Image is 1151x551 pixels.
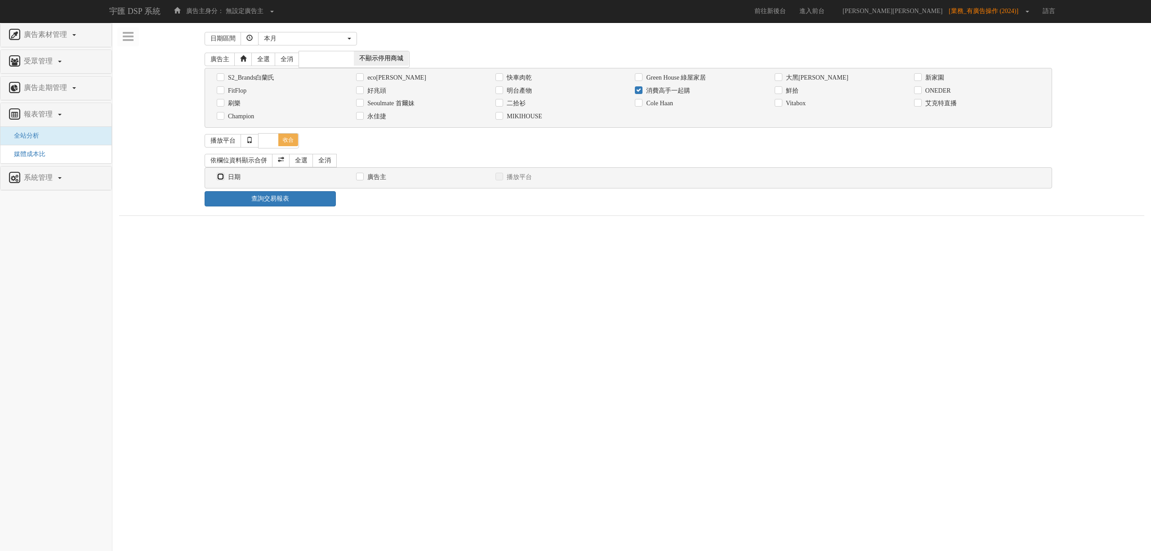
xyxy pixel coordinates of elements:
[949,8,1023,14] span: [業務_有廣告操作 (2024)]
[784,73,848,82] label: 大黑[PERSON_NAME]
[365,86,386,95] label: 好兆頭
[504,99,526,108] label: 二拾衫
[644,73,706,82] label: Green House 綠屋家居
[226,173,241,182] label: 日期
[923,73,944,82] label: 新家園
[205,191,336,206] a: 查詢交易報表
[784,86,799,95] label: 鮮拾
[22,174,57,181] span: 系統管理
[289,154,313,167] a: 全選
[22,84,71,91] span: 廣告走期管理
[264,34,346,43] div: 本月
[354,51,409,66] span: 不顯示停用商城
[7,151,45,157] a: 媒體成本比
[226,73,274,82] label: S2_Brands白蘭氏
[275,53,299,66] a: 全消
[258,32,357,45] button: 本月
[251,53,276,66] a: 全選
[7,171,105,185] a: 系統管理
[22,31,71,38] span: 廣告素材管理
[226,99,241,108] label: 刷樂
[7,108,105,122] a: 報表管理
[365,73,426,82] label: eco[PERSON_NAME]
[7,54,105,69] a: 受眾管理
[22,110,57,118] span: 報表管理
[504,73,532,82] label: 快車肉乾
[504,173,532,182] label: 播放平台
[7,28,105,42] a: 廣告素材管理
[644,99,673,108] label: Cole Haan
[7,132,39,139] a: 全站分析
[644,86,690,95] label: 消費高手一起購
[504,112,542,121] label: MIKIHOUSE
[365,99,415,108] label: Seoulmate 首爾妹
[7,81,105,95] a: 廣告走期管理
[923,99,957,108] label: 艾克特直播
[784,99,806,108] label: Vitabox
[226,8,263,14] span: 無設定廣告主
[278,134,298,146] span: 收合
[226,112,254,121] label: Champion
[838,8,947,14] span: [PERSON_NAME][PERSON_NAME]
[312,154,337,167] a: 全消
[365,112,386,121] label: 永佳捷
[923,86,951,95] label: ONEDER
[365,173,386,182] label: 廣告主
[22,57,57,65] span: 受眾管理
[504,86,532,95] label: 明台產物
[186,8,224,14] span: 廣告主身分：
[226,86,246,95] label: FitFlop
